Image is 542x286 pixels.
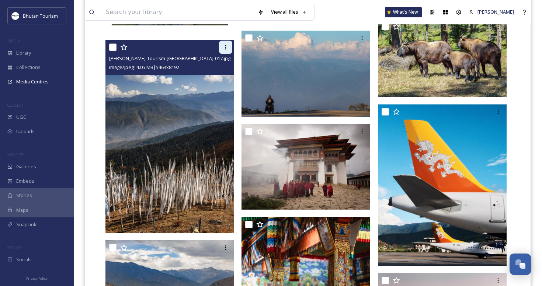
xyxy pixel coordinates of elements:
span: Socials [16,256,32,263]
span: Galleries [16,163,36,170]
span: SnapLink [16,221,37,228]
a: Privacy Policy [26,273,48,282]
a: View all files [267,5,310,19]
button: Open Chat [510,254,531,275]
span: MEDIA [7,38,20,44]
span: COLLECT [7,102,23,108]
img: Monks burning cypress leaves as incense in front of Gangtey Monastery.jpg [242,124,370,210]
span: Library [16,49,31,56]
img: MarcusWestbergBhutanHiRes-35.jpg [242,31,370,117]
input: Search your library [102,4,254,20]
span: Privacy Policy [26,276,48,281]
span: Bhutan Tourism [23,13,58,19]
img: Ben-Richards-Tourism-Bhutan-017.jpg [105,40,234,233]
span: image/jpeg | 4.05 MB | 5464 x 8192 [109,64,179,70]
span: Media Centres [16,78,49,85]
span: [PERSON_NAME] [477,8,514,15]
span: Collections [16,64,41,71]
span: Uploads [16,128,35,135]
span: Stories [16,192,32,199]
span: UGC [16,114,26,121]
img: BT_Logo_BB_Lockup_CMYK_High%2520Res.jpg [12,12,19,20]
span: WIDGETS [7,152,24,157]
img: Takins.jpg [378,19,507,97]
a: [PERSON_NAME] [465,5,518,19]
span: Embeds [16,178,34,185]
span: [PERSON_NAME]-Tourism-[GEOGRAPHIC_DATA]-017.jpg [109,55,230,62]
a: What's New [385,7,422,17]
img: _SCH6538.jpg [378,104,507,265]
span: Maps [16,207,28,214]
span: SOCIALS [7,245,22,250]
